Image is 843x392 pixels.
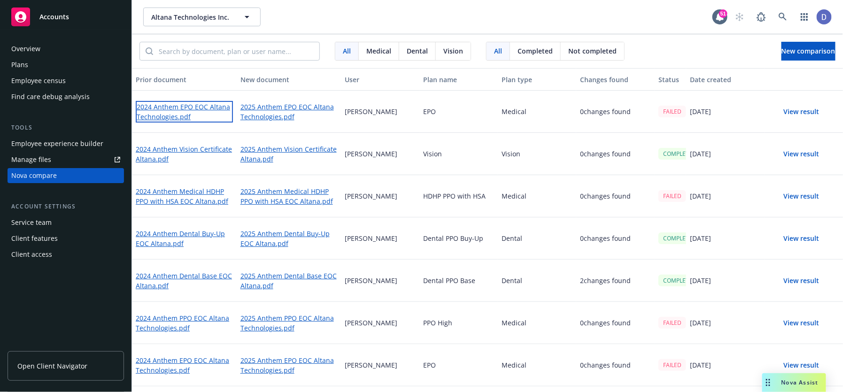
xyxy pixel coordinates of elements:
[240,355,338,375] a: 2025 Anthem EPO EOC Altana Technologies.pdf
[580,107,631,116] p: 0 changes found
[658,75,682,85] div: Status
[136,355,233,375] a: 2024 Anthem EPO EOC Altana Technologies.pdf
[345,276,397,285] p: [PERSON_NAME]
[690,107,711,116] p: [DATE]
[240,313,338,333] a: 2025 Anthem PPO EOC Altana Technologies.pdf
[136,101,233,123] a: 2024 Anthem EPO EOC Altana Technologies.pdf
[719,9,727,18] div: 51
[240,102,338,122] a: 2025 Anthem EPO EOC Altana Technologies.pdf
[498,260,576,302] div: Dental
[8,123,124,132] div: Tools
[817,9,832,24] img: photo
[658,359,686,371] div: FAILED
[419,68,498,91] button: Plan name
[498,133,576,175] div: Vision
[11,215,52,230] div: Service team
[136,75,233,85] div: Prior document
[768,145,834,163] button: View result
[781,42,835,61] button: New comparison
[690,191,711,201] p: [DATE]
[419,133,498,175] div: Vision
[132,68,237,91] button: Prior document
[11,57,28,72] div: Plans
[11,168,57,183] div: Nova compare
[8,247,124,262] a: Client access
[146,47,153,55] svg: Search
[240,75,338,85] div: New document
[419,260,498,302] div: Dental PPO Base
[773,8,792,26] a: Search
[658,232,701,244] div: COMPLETED
[443,46,463,56] span: Vision
[752,8,771,26] a: Report a Bug
[498,344,576,386] div: Medical
[419,91,498,133] div: EPO
[345,149,397,159] p: [PERSON_NAME]
[237,68,341,91] button: New document
[341,68,419,91] button: User
[240,271,338,291] a: 2025 Anthem Dental Base EOC Altana.pdf
[419,344,498,386] div: EPO
[423,75,494,85] div: Plan name
[580,149,631,159] p: 0 changes found
[8,57,124,72] a: Plans
[8,4,124,30] a: Accounts
[518,46,553,56] span: Completed
[580,233,631,243] p: 0 changes found
[345,360,397,370] p: [PERSON_NAME]
[8,152,124,167] a: Manage files
[730,8,749,26] a: Start snowing
[8,231,124,246] a: Client features
[576,68,655,91] button: Changes found
[8,73,124,88] a: Employee census
[151,12,232,22] span: Altana Technologies Inc.
[8,168,124,183] a: Nova compare
[498,217,576,260] div: Dental
[11,247,52,262] div: Client access
[690,360,711,370] p: [DATE]
[498,68,576,91] button: Plan type
[11,89,90,104] div: Find care debug analysis
[580,191,631,201] p: 0 changes found
[345,107,397,116] p: [PERSON_NAME]
[795,8,814,26] a: Switch app
[690,276,711,285] p: [DATE]
[11,41,40,56] div: Overview
[345,233,397,243] p: [PERSON_NAME]
[768,356,834,375] button: View result
[136,271,233,291] a: 2024 Anthem Dental Base EOC Altana.pdf
[768,229,834,248] button: View result
[8,89,124,104] a: Find care debug analysis
[690,149,711,159] p: [DATE]
[580,318,631,328] p: 0 changes found
[580,75,651,85] div: Changes found
[8,41,124,56] a: Overview
[143,8,261,26] button: Altana Technologies Inc.
[11,136,103,151] div: Employee experience builder
[8,202,124,211] div: Account settings
[658,275,701,286] div: COMPLETED
[343,46,351,56] span: All
[768,314,834,332] button: View result
[768,102,834,121] button: View result
[781,46,835,55] span: New comparison
[690,233,711,243] p: [DATE]
[498,302,576,344] div: Medical
[136,313,233,333] a: 2024 Anthem PPO EOC Altana Technologies.pdf
[11,231,58,246] div: Client features
[658,148,701,160] div: COMPLETED
[345,191,397,201] p: [PERSON_NAME]
[658,106,686,117] div: FAILED
[8,215,124,230] a: Service team
[136,144,233,164] a: 2024 Anthem Vision Certificate Altana.pdf
[136,186,233,206] a: 2024 Anthem Medical HDHP PPO with HSA EOC Altana.pdf
[580,276,631,285] p: 2 changes found
[366,46,391,56] span: Medical
[494,46,502,56] span: All
[240,144,338,164] a: 2025 Anthem Vision Certificate Altana.pdf
[762,373,826,392] button: Nova Assist
[17,361,87,371] span: Open Client Navigator
[762,373,774,392] div: Drag to move
[345,318,397,328] p: [PERSON_NAME]
[407,46,428,56] span: Dental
